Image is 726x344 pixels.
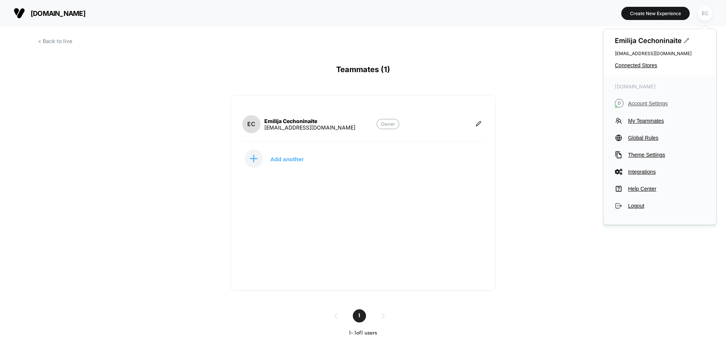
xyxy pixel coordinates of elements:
div: EC [698,6,712,21]
button: Logout [615,202,705,210]
div: Emilija Cechoninaite [264,118,355,124]
span: [DOMAIN_NAME] [615,83,705,89]
button: DAccount Settings [615,99,705,108]
span: Global Rules [628,135,705,141]
div: [EMAIL_ADDRESS][DOMAIN_NAME] [264,124,355,131]
button: My Teammates [615,117,705,125]
p: EC [247,120,256,128]
button: Connected Stores [615,62,705,68]
span: Logout [628,203,705,209]
i: D [615,99,624,108]
span: Integrations [628,169,705,175]
span: Help Center [628,186,705,192]
button: EC [695,6,715,21]
span: Theme Settings [628,152,705,158]
button: [DOMAIN_NAME] [11,7,88,19]
p: Owner [377,119,399,129]
span: Emilija Cechoninaite [615,37,705,45]
span: My Teammates [628,118,705,124]
button: Theme Settings [615,151,705,159]
button: Add another [242,149,318,168]
p: Add another [270,157,304,161]
button: Help Center [615,185,705,193]
span: 1 [353,309,366,322]
img: Visually logo [14,8,25,19]
button: Create New Experience [621,7,690,20]
span: [DOMAIN_NAME] [31,9,85,17]
button: Integrations [615,168,705,176]
span: [EMAIL_ADDRESS][DOMAIN_NAME] [615,51,705,56]
span: Account Settings [628,100,705,106]
button: Global Rules [615,134,705,142]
